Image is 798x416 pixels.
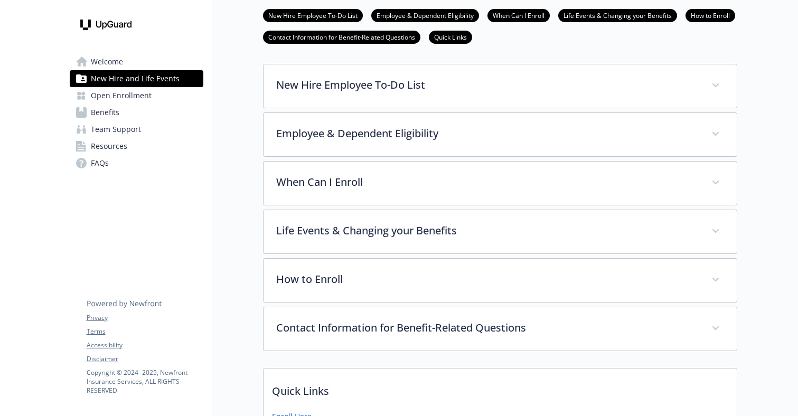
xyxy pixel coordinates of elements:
[87,354,203,364] a: Disclaimer
[70,104,203,121] a: Benefits
[264,64,737,108] div: New Hire Employee To-Do List
[264,162,737,205] div: When Can I Enroll
[264,307,737,351] div: Contact Information for Benefit-Related Questions
[91,121,141,138] span: Team Support
[91,155,109,172] span: FAQs
[276,320,699,336] p: Contact Information for Benefit-Related Questions
[263,32,420,42] a: Contact Information for Benefit-Related Questions
[70,155,203,172] a: FAQs
[91,53,123,70] span: Welcome
[70,70,203,87] a: New Hire and Life Events
[91,138,127,155] span: Resources
[91,70,180,87] span: New Hire and Life Events
[264,210,737,253] div: Life Events & Changing your Benefits
[264,113,737,156] div: Employee & Dependent Eligibility
[276,223,699,239] p: Life Events & Changing your Benefits
[264,368,737,408] p: Quick Links
[487,10,550,20] a: When Can I Enroll
[429,32,472,42] a: Quick Links
[91,104,119,121] span: Benefits
[558,10,677,20] a: Life Events & Changing your Benefits
[276,77,699,93] p: New Hire Employee To-Do List
[70,87,203,104] a: Open Enrollment
[276,271,699,287] p: How to Enroll
[70,121,203,138] a: Team Support
[87,327,203,336] a: Terms
[87,313,203,323] a: Privacy
[70,138,203,155] a: Resources
[686,10,735,20] a: How to Enroll
[371,10,479,20] a: Employee & Dependent Eligibility
[91,87,152,104] span: Open Enrollment
[70,53,203,70] a: Welcome
[263,10,363,20] a: New Hire Employee To-Do List
[264,259,737,302] div: How to Enroll
[276,174,699,190] p: When Can I Enroll
[87,368,203,395] p: Copyright © 2024 - 2025 , Newfront Insurance Services, ALL RIGHTS RESERVED
[276,126,699,141] p: Employee & Dependent Eligibility
[87,341,203,350] a: Accessibility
